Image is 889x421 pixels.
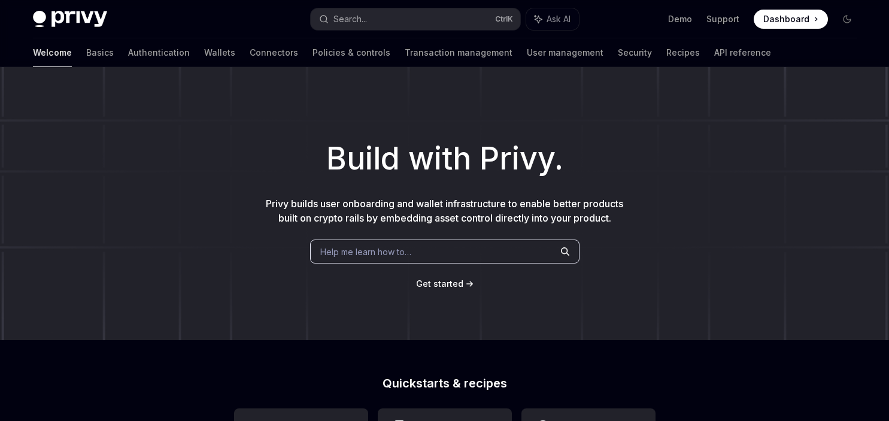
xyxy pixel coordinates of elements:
[204,38,235,67] a: Wallets
[405,38,512,67] a: Transaction management
[527,38,603,67] a: User management
[86,38,114,67] a: Basics
[33,38,72,67] a: Welcome
[311,8,520,30] button: Search...CtrlK
[547,13,571,25] span: Ask AI
[668,13,692,25] a: Demo
[495,14,513,24] span: Ctrl K
[714,38,771,67] a: API reference
[312,38,390,67] a: Policies & controls
[250,38,298,67] a: Connectors
[33,11,107,28] img: dark logo
[838,10,857,29] button: Toggle dark mode
[754,10,828,29] a: Dashboard
[416,278,463,289] span: Get started
[128,38,190,67] a: Authentication
[763,13,809,25] span: Dashboard
[526,8,579,30] button: Ask AI
[706,13,739,25] a: Support
[666,38,700,67] a: Recipes
[618,38,652,67] a: Security
[266,198,623,224] span: Privy builds user onboarding and wallet infrastructure to enable better products built on crypto ...
[234,377,656,389] h2: Quickstarts & recipes
[19,135,870,182] h1: Build with Privy.
[320,246,411,258] span: Help me learn how to…
[416,278,463,290] a: Get started
[333,12,367,26] div: Search...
